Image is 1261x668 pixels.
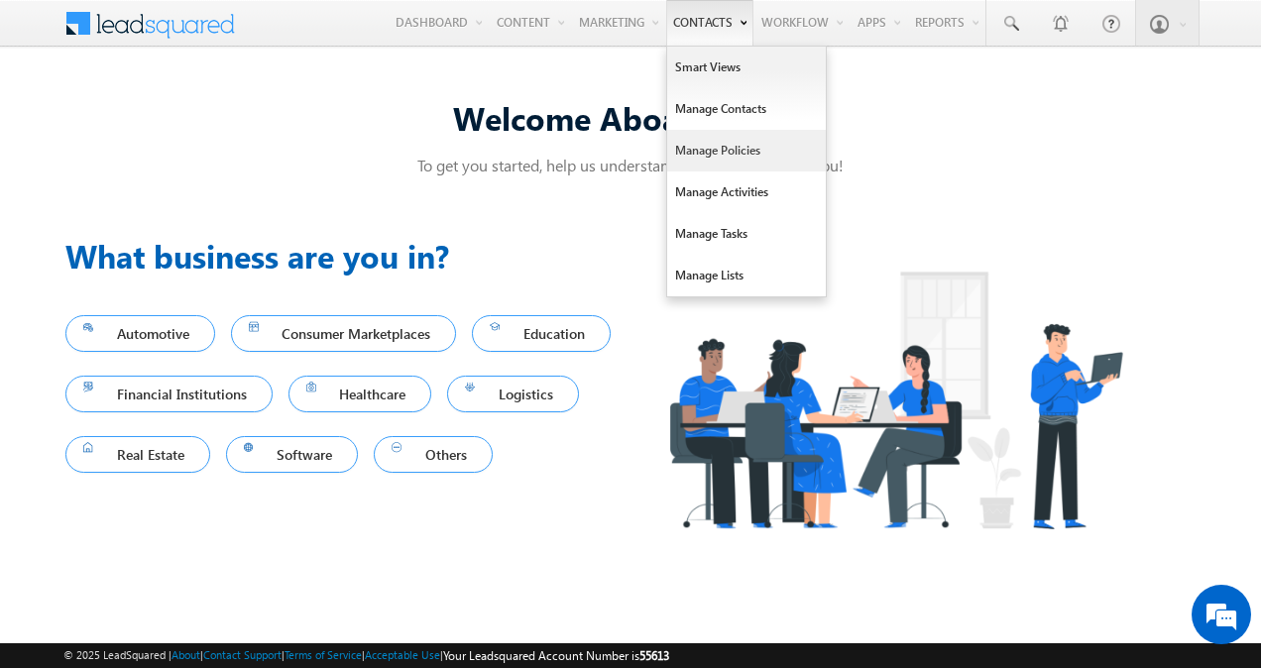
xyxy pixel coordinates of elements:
[325,10,373,57] div: Minimize live chat window
[203,648,282,661] a: Contact Support
[667,130,826,171] a: Manage Policies
[639,648,669,663] span: 55613
[365,648,440,661] a: Acceptable Use
[83,441,192,468] span: Real Estate
[103,104,333,130] div: Chat with us now
[667,255,826,296] a: Manage Lists
[392,441,475,468] span: Others
[630,232,1160,568] img: Industry.png
[667,88,826,130] a: Manage Contacts
[65,96,1196,139] div: Welcome Aboard! Vikas
[443,648,669,663] span: Your Leadsquared Account Number is
[34,104,83,130] img: d_60004797649_company_0_60004797649
[667,47,826,88] a: Smart Views
[465,381,561,407] span: Logistics
[490,320,593,347] span: Education
[667,213,826,255] a: Manage Tasks
[249,320,439,347] span: Consumer Marketplaces
[667,171,826,213] a: Manage Activities
[83,381,255,407] span: Financial Institutions
[83,320,197,347] span: Automotive
[270,521,360,548] em: Start Chat
[244,441,341,468] span: Software
[65,232,630,279] h3: What business are you in?
[65,155,1196,175] p: To get you started, help us understand a few things about you!
[63,646,669,665] span: © 2025 LeadSquared | | | | |
[172,648,200,661] a: About
[306,381,414,407] span: Healthcare
[26,183,362,505] textarea: Type your message and hit 'Enter'
[285,648,362,661] a: Terms of Service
